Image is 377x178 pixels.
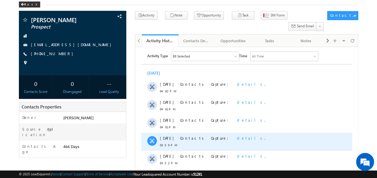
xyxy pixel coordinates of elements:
[232,11,254,20] button: Task
[62,144,126,152] div: 464 Days
[261,11,287,20] button: SM Form
[25,142,38,148] span: [DATE]
[25,124,38,130] span: [DATE]
[45,160,97,165] span: Contacts Capture:
[104,4,112,13] span: Time
[251,34,288,47] a: Tasks
[25,34,38,40] span: [DATE]
[102,88,129,93] span: details
[25,131,43,137] span: 03:52 PM
[45,70,147,76] div: .
[36,5,103,14] div: Sales Activity,BL - Business Loan,FL - Flexible Loan,FT - Flexi Loan Balance Transfer,HL - Home L...
[117,7,129,12] div: All Time
[10,31,25,39] img: d_60004797649_company_0_60004797649
[25,95,43,101] span: 03:59 PM
[25,70,38,76] span: [DATE]
[25,160,38,166] span: [DATE]
[20,78,51,89] div: 0
[102,160,129,165] span: details
[193,172,202,177] span: 51281
[288,22,316,31] button: Send Email
[61,172,85,176] a: Contact Support
[63,115,94,120] span: [PERSON_NAME]
[25,113,43,119] span: 03:52 PM
[20,89,51,94] div: Contacts Score
[194,11,224,20] button: Opportunity
[45,34,147,40] div: .
[12,4,33,13] span: Activity Type
[215,34,251,47] a: Opportunities
[8,55,109,132] textarea: Type your message and hit 'Enter'
[22,104,61,110] span: Contacts Properties
[102,34,129,40] span: details
[86,172,109,176] a: Terms of Service
[165,11,187,20] button: Note
[45,106,97,111] span: Contacts Capture:
[25,59,43,65] span: 04:01 PM
[45,142,97,147] span: Contacts Capture:
[22,126,58,137] label: Source Application
[25,41,43,47] span: 04:02 PM
[288,34,325,47] a: Notes
[45,106,147,112] div: .
[256,37,283,44] div: Tasks
[330,13,355,18] div: Contacts Actions
[178,34,215,47] a: Contacts Details
[31,51,76,57] span: [PHONE_NUMBER]
[102,124,129,129] span: details
[31,31,101,39] div: Chat with us now
[102,70,129,76] span: details
[110,172,133,176] a: Acceptable Use
[57,78,88,89] div: 0
[45,124,97,129] span: Contacts Capture:
[31,17,97,23] span: [PERSON_NAME]
[22,115,36,120] label: Owner
[19,171,202,177] span: © 2025 LeadSquared | | | | |
[45,88,97,93] span: Contacts Capture:
[22,144,58,154] label: Contacts Age
[45,34,97,40] span: Contacts Capture:
[102,52,129,58] span: details
[142,34,178,47] a: Activity History
[135,11,157,20] button: Activity
[134,172,202,177] span: Your Leadsquared Account Number is
[297,23,314,29] span: Send Email
[102,106,129,111] span: details
[82,137,109,145] em: Start Chat
[25,167,43,173] span: 03:52 PM
[94,78,124,89] div: --
[327,11,358,20] button: Contacts Actions
[25,77,43,83] span: 04:01 PM
[25,106,38,112] span: [DATE]
[271,13,285,18] span: SM Form
[293,37,319,44] div: Notes
[183,37,210,44] div: Contacts Details
[98,3,113,17] div: Minimize live chat window
[45,52,147,58] div: .
[220,37,246,44] div: Opportunities
[102,142,129,147] span: details
[37,7,55,12] div: 89 Selected
[146,38,174,43] div: Activity History
[45,70,97,76] span: Contacts Capture:
[25,88,38,94] span: [DATE]
[94,89,124,94] div: Lead Quality
[45,160,147,166] div: .
[45,52,97,58] span: Contacts Capture:
[31,42,114,47] a: [EMAIL_ADDRESS][DOMAIN_NAME]
[12,23,31,29] div: [DATE]
[57,89,88,94] div: Disengaged
[45,124,147,130] div: .
[45,88,147,94] div: .
[45,142,147,148] div: .
[25,52,38,58] span: [DATE]
[19,1,43,6] a: Back
[52,172,60,176] a: About
[19,1,40,7] div: Back
[25,149,43,155] span: 03:52 PM
[31,24,97,30] span: Prospect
